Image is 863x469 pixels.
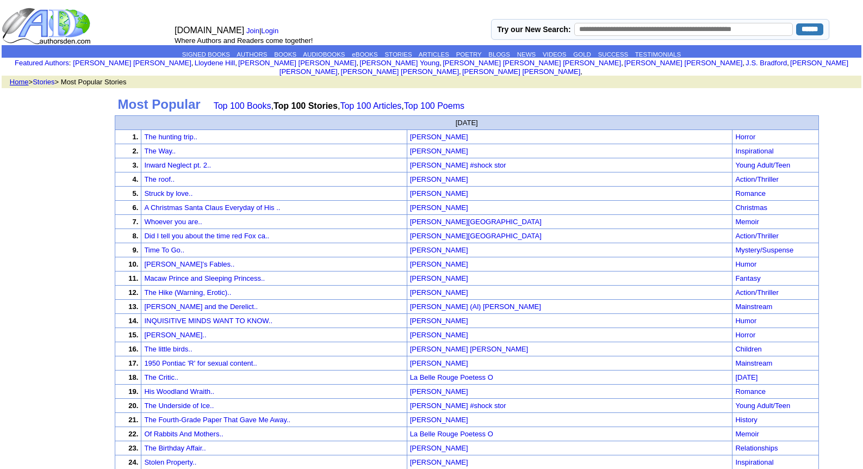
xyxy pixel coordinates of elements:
[133,203,139,212] font: 6.
[735,331,755,339] a: Horror
[456,51,482,58] a: POETRY
[410,444,468,452] font: [PERSON_NAME]
[735,161,790,169] a: Young Adult/Teen
[735,387,766,396] a: Romance
[410,274,468,282] font: [PERSON_NAME]
[144,458,196,466] a: Stolen Property..
[635,51,681,58] a: TESTIMONIALS
[144,147,176,155] a: The Way..
[410,218,542,226] font: [PERSON_NAME][GEOGRAPHIC_DATA]
[410,358,468,367] a: [PERSON_NAME]
[410,359,468,367] font: [PERSON_NAME]
[133,232,139,240] font: 8.
[4,78,126,86] font: > > Most Popular Stories
[735,430,759,438] a: Memoir
[280,59,848,76] a: [PERSON_NAME] [PERSON_NAME]
[735,175,778,183] a: Action/Thriller
[410,443,468,452] a: [PERSON_NAME]
[238,59,356,67] a: [PERSON_NAME] [PERSON_NAME]
[246,27,282,35] font: |
[410,402,506,410] font: [PERSON_NAME] #shock stor
[133,218,139,226] font: 7.
[73,59,191,67] a: [PERSON_NAME] [PERSON_NAME]
[410,147,468,155] font: [PERSON_NAME]
[133,133,139,141] font: 1.
[144,359,257,367] a: 1950 Pontiac 'R' for sexual content..
[128,303,138,311] font: 13.
[410,246,468,254] font: [PERSON_NAME]
[10,78,29,86] a: Home
[144,246,184,254] a: Time To Go..
[410,288,468,297] font: [PERSON_NAME]
[410,217,542,226] a: [PERSON_NAME][GEOGRAPHIC_DATA]
[15,59,71,67] font: :
[410,260,468,268] font: [PERSON_NAME]
[789,60,790,66] font: i
[735,402,790,410] a: Young Adult/Teen
[128,288,138,297] font: 12.
[497,25,570,34] label: Try our New Search:
[144,203,280,212] a: A Christmas Santa Claus Everyday of His ..
[15,59,69,67] a: Featured Authors
[623,60,624,66] font: i
[410,316,468,325] a: [PERSON_NAME]
[410,175,468,183] font: [PERSON_NAME]
[735,189,766,198] a: Romance
[410,174,468,183] a: [PERSON_NAME]
[195,59,235,67] a: Lloydene Hill
[144,402,214,410] a: The Underside of Ice..
[144,317,272,325] a: INQUISITIVE MINDS WANT TO KNOW..
[735,444,778,452] a: Relationships
[144,416,290,424] a: The Fourth-Grade Paper That Gave Me Away..
[410,146,468,155] a: [PERSON_NAME]
[144,274,265,282] a: Macaw Prince and Sleeping Princess..
[410,202,468,212] a: [PERSON_NAME]
[410,387,468,396] font: [PERSON_NAME]
[118,97,201,112] b: Most Popular
[144,387,214,396] a: His Woodland Wraith..
[214,101,271,110] a: Top 100 Books
[261,27,278,35] a: Login
[735,416,757,424] a: History
[237,60,238,66] font: i
[133,147,139,155] font: 2.
[410,133,468,141] font: [PERSON_NAME]
[128,373,138,381] font: 18.
[144,303,258,311] a: [PERSON_NAME] and the Derelict..
[73,59,848,76] font: , , , , , , , , , ,
[128,331,138,339] font: 15.
[128,430,138,438] font: 22.
[2,7,93,45] img: logo_ad.gif
[246,27,259,35] a: Join
[582,69,583,75] font: i
[735,218,759,226] a: Memoir
[128,260,138,268] font: 10.
[128,458,138,466] font: 24.
[419,51,449,58] a: ARTICLES
[144,133,197,141] a: The hunting trip..
[735,317,756,325] a: Humor
[410,400,506,410] a: [PERSON_NAME] #shock stor
[442,60,443,66] font: i
[410,458,468,466] font: [PERSON_NAME]
[746,59,787,67] a: J.S. Bradford
[339,69,340,75] font: i
[274,101,338,110] b: Top 100 Stories
[144,444,206,452] a: The Birthday Affair..
[410,429,493,438] a: La Belle Rouge Poetess O
[144,189,193,198] a: Struck by love..
[144,331,206,339] a: [PERSON_NAME]..
[410,287,468,297] a: [PERSON_NAME]
[404,101,464,110] a: Top 100 Poems
[352,51,377,58] a: eBOOKS
[33,78,54,86] a: Stories
[410,245,468,254] a: [PERSON_NAME]
[175,26,244,35] font: [DOMAIN_NAME]
[735,373,758,381] a: [DATE]
[144,175,175,183] a: The roof..
[461,69,462,75] font: i
[410,273,468,282] a: [PERSON_NAME]
[144,430,223,438] a: Of Rabbits And Mothers..
[410,331,468,339] font: [PERSON_NAME]
[735,133,755,141] a: Horror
